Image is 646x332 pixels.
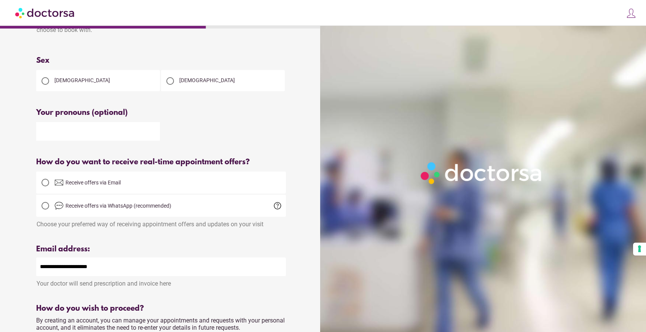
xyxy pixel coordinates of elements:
button: Your consent preferences for tracking technologies [633,243,646,256]
span: Receive offers via Email [65,180,121,186]
div: Email address: [36,245,286,254]
div: How do you want to receive real-time appointment offers? [36,158,286,167]
span: [DEMOGRAPHIC_DATA] [54,77,110,83]
div: Your pronouns (optional) [36,108,286,117]
img: icons8-customer-100.png [626,8,636,19]
img: Logo-Doctorsa-trans-White-partial-flat.png [417,159,546,187]
div: Sex [36,56,286,65]
div: Choose your preferred way of receiving appointment offers and updates on your visit [36,217,286,228]
span: Receive offers via WhatsApp (recommended) [65,203,171,209]
img: email [54,178,64,187]
div: Your doctor will send prescription and invoice here [36,276,286,287]
div: How do you wish to proceed? [36,304,286,313]
span: help [273,201,282,210]
img: Doctorsa.com [15,4,75,21]
img: chat [54,201,64,210]
span: [DEMOGRAPHIC_DATA] [179,77,235,83]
